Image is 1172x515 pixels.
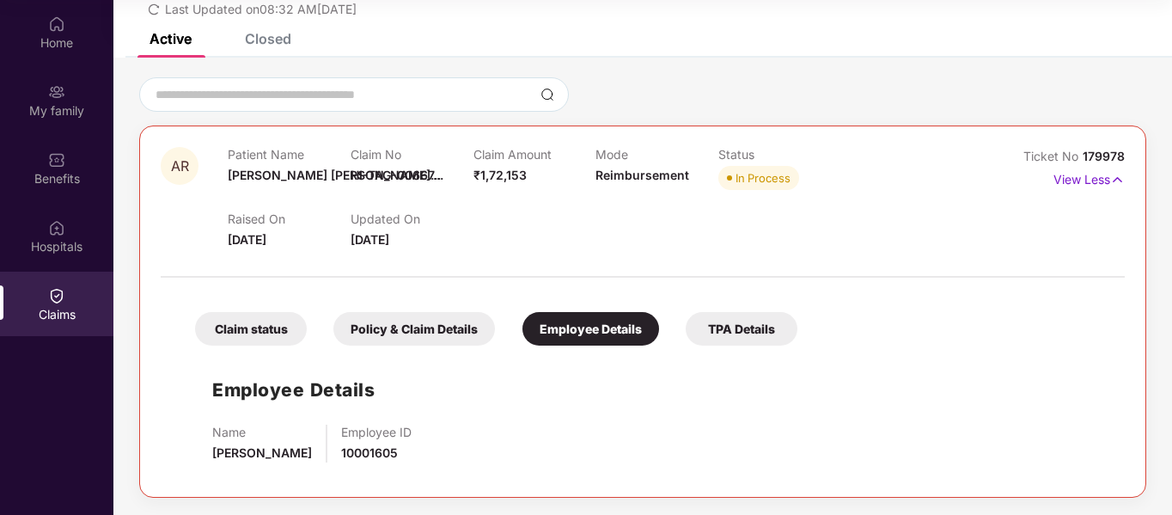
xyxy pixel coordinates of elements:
[736,169,790,187] div: In Process
[228,212,351,226] p: Raised On
[165,2,357,16] span: Last Updated on 08:32 AM[DATE]
[1053,166,1125,189] p: View Less
[212,425,312,439] p: Name
[473,168,527,182] span: ₹1,72,153
[1023,149,1083,163] span: Ticket No
[1083,149,1125,163] span: 179978
[351,232,389,247] span: [DATE]
[341,445,398,460] span: 10001605
[48,151,65,169] img: svg+xml;base64,PHN2ZyBpZD0iQmVuZWZpdHMiIHhtbG5zPSJodHRwOi8vd3d3LnczLm9yZy8yMDAwL3N2ZyIgd2lkdGg9Ij...
[341,425,412,439] p: Employee ID
[351,212,473,226] p: Updated On
[228,147,351,162] p: Patient Name
[48,287,65,304] img: svg+xml;base64,PHN2ZyBpZD0iQ2xhaW0iIHhtbG5zPSJodHRwOi8vd3d3LnczLm9yZy8yMDAwL3N2ZyIgd2lkdGg9IjIwIi...
[48,83,65,101] img: svg+xml;base64,PHN2ZyB3aWR0aD0iMjAiIGhlaWdodD0iMjAiIHZpZXdCb3g9IjAgMCAyMCAyMCIgZmlsbD0ibm9uZSIgeG...
[473,147,596,162] p: Claim Amount
[522,312,659,346] div: Employee Details
[351,147,473,162] p: Claim No
[245,30,291,47] div: Closed
[333,312,495,346] div: Policy & Claim Details
[212,376,375,404] h1: Employee Details
[228,232,266,247] span: [DATE]
[540,88,554,101] img: svg+xml;base64,PHN2ZyBpZD0iU2VhcmNoLTMyeDMyIiB4bWxucz0iaHR0cDovL3d3dy53My5vcmcvMjAwMC9zdmciIHdpZH...
[718,147,841,162] p: Status
[595,147,718,162] p: Mode
[48,219,65,236] img: svg+xml;base64,PHN2ZyBpZD0iSG9zcGl0YWxzIiB4bWxucz0iaHR0cDovL3d3dy53My5vcmcvMjAwMC9zdmciIHdpZHRoPS...
[351,168,443,182] span: HI-TAG-00667...
[595,168,689,182] span: Reimbursement
[686,312,797,346] div: TPA Details
[148,2,160,16] span: redo
[1110,170,1125,189] img: svg+xml;base64,PHN2ZyB4bWxucz0iaHR0cDovL3d3dy53My5vcmcvMjAwMC9zdmciIHdpZHRoPSIxNyIgaGVpZ2h0PSIxNy...
[228,168,441,182] span: [PERSON_NAME] [PERSON_NAME]...
[48,15,65,33] img: svg+xml;base64,PHN2ZyBpZD0iSG9tZSIgeG1sbnM9Imh0dHA6Ly93d3cudzMub3JnLzIwMDAvc3ZnIiB3aWR0aD0iMjAiIG...
[212,445,312,460] span: [PERSON_NAME]
[195,312,307,346] div: Claim status
[171,159,189,174] span: AR
[150,30,192,47] div: Active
